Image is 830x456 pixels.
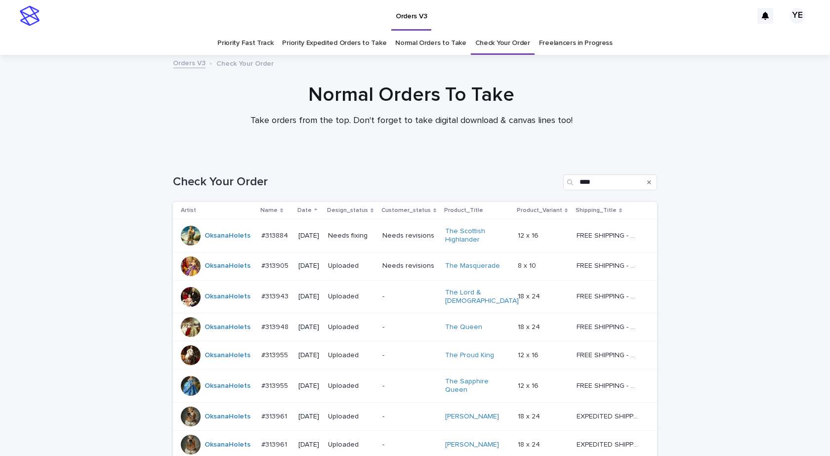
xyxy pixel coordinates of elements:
p: [DATE] [298,323,320,332]
p: [DATE] [298,441,320,449]
p: #313961 [261,439,289,449]
p: - [382,413,438,421]
h1: Check Your Order [173,175,559,189]
tr: OksanaHolets #313955#313955 [DATE]Uploaded-The Sapphire Queen 12 x 1612 x 16 FREE SHIPPING - prev... [173,370,657,403]
tr: OksanaHolets #313955#313955 [DATE]Uploaded-The Proud King 12 x 1612 x 16 FREE SHIPPING - preview ... [173,341,657,370]
p: - [382,351,438,360]
p: Needs fixing [328,232,374,240]
p: FREE SHIPPING - preview in 1-2 business days, after your approval delivery will take 5-10 b.d. [577,290,640,301]
input: Search [563,174,657,190]
a: [PERSON_NAME] [445,413,499,421]
p: [DATE] [298,351,320,360]
p: - [382,323,438,332]
p: FREE SHIPPING - preview in 1-2 business days, after your approval delivery will take 5-10 b.d. [577,380,640,390]
p: [DATE] [298,382,320,390]
p: Name [260,205,278,216]
p: Date [297,205,312,216]
a: OksanaHolets [205,232,250,240]
a: Priority Fast Track [217,32,273,55]
tr: OksanaHolets #313961#313961 [DATE]Uploaded-[PERSON_NAME] 18 x 2418 x 24 EXPEDITED SHIPPING - prev... [173,402,657,430]
p: Artist [181,205,196,216]
div: YE [789,8,805,24]
p: - [382,292,438,301]
img: stacker-logo-s-only.png [20,6,40,26]
p: [DATE] [298,413,320,421]
p: EXPEDITED SHIPPING - preview in 1 business day; delivery up to 5 business days after your approval. [577,439,640,449]
p: Check Your Order [216,57,274,68]
a: The Proud King [445,351,494,360]
a: Orders V3 [173,57,206,68]
p: 12 x 16 [518,349,540,360]
p: #313948 [261,321,290,332]
p: 18 x 24 [518,411,542,421]
p: [DATE] [298,232,320,240]
p: 12 x 16 [518,380,540,390]
p: Uploaded [328,413,374,421]
p: FREE SHIPPING - preview in 1-2 business days, after your approval delivery will take 5-10 b.d. [577,349,640,360]
tr: OksanaHolets #313884#313884 [DATE]Needs fixingNeeds revisionsThe Scottish Highlander 12 x 1612 x ... [173,219,657,252]
a: Priority Expedited Orders to Take [282,32,386,55]
p: Needs revisions [382,262,438,270]
p: - [382,441,438,449]
p: Uploaded [328,441,374,449]
a: The Lord & [DEMOGRAPHIC_DATA] [445,289,519,305]
p: #313955 [261,349,290,360]
a: OksanaHolets [205,323,250,332]
p: FREE SHIPPING - preview in 1-2 business days, after your approval delivery will take 5-10 b.d. [577,260,640,270]
p: FREE SHIPPING - preview in 1-2 business days, after your approval delivery will take 5-10 b.d. [577,230,640,240]
a: Normal Orders to Take [395,32,466,55]
p: 18 x 24 [518,321,542,332]
p: Customer_status [381,205,431,216]
p: #313955 [261,380,290,390]
p: Uploaded [328,292,374,301]
p: - [382,382,438,390]
p: 18 x 24 [518,290,542,301]
p: [DATE] [298,292,320,301]
p: 18 x 24 [518,439,542,449]
p: [DATE] [298,262,320,270]
a: Check Your Order [475,32,530,55]
p: Take orders from the top. Don't forget to take digital download & canvas lines too! [214,116,609,126]
p: #313905 [261,260,290,270]
p: Uploaded [328,262,374,270]
a: OksanaHolets [205,382,250,390]
p: Needs revisions [382,232,438,240]
p: EXPEDITED SHIPPING - preview in 1 business day; delivery up to 5 business days after your approval. [577,411,640,421]
p: 12 x 16 [518,230,540,240]
p: FREE SHIPPING - preview in 1-2 business days, after your approval delivery will take 5-10 b.d. [577,321,640,332]
p: #313943 [261,290,290,301]
p: #313884 [261,230,290,240]
p: Design_status [327,205,368,216]
a: OksanaHolets [205,351,250,360]
p: Product_Variant [517,205,562,216]
a: The Masquerade [445,262,500,270]
p: Uploaded [328,382,374,390]
a: [PERSON_NAME] [445,441,499,449]
a: OksanaHolets [205,292,250,301]
tr: OksanaHolets #313905#313905 [DATE]UploadedNeeds revisionsThe Masquerade 8 x 108 x 10 FREE SHIPPIN... [173,252,657,280]
p: 8 x 10 [518,260,538,270]
p: Uploaded [328,351,374,360]
tr: OksanaHolets #313948#313948 [DATE]Uploaded-The Queen 18 x 2418 x 24 FREE SHIPPING - preview in 1-... [173,313,657,341]
a: The Scottish Highlander [445,227,507,244]
a: The Queen [445,323,482,332]
a: OksanaHolets [205,441,250,449]
tr: OksanaHolets #313943#313943 [DATE]Uploaded-The Lord & [DEMOGRAPHIC_DATA] 18 x 2418 x 24 FREE SHIP... [173,280,657,313]
p: Shipping_Title [576,205,617,216]
a: OksanaHolets [205,413,250,421]
p: Product_Title [444,205,483,216]
a: The Sapphire Queen [445,377,507,394]
p: Uploaded [328,323,374,332]
h1: Normal Orders To Take [169,83,654,107]
a: Freelancers in Progress [539,32,613,55]
p: #313961 [261,411,289,421]
a: OksanaHolets [205,262,250,270]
